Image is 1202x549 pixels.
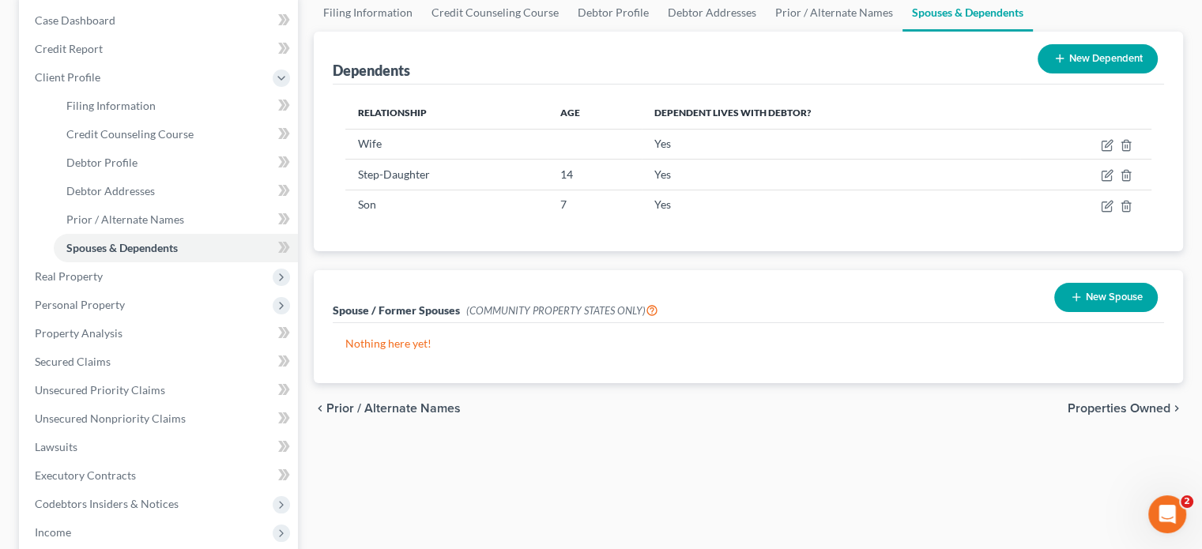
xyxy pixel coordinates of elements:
[345,129,548,159] td: Wife
[345,160,548,190] td: Step-Daughter
[642,160,1020,190] td: Yes
[548,97,642,129] th: Age
[54,234,298,262] a: Spouses & Dependents
[54,149,298,177] a: Debtor Profile
[22,404,298,433] a: Unsecured Nonpriority Claims
[35,383,165,397] span: Unsecured Priority Claims
[642,190,1020,220] td: Yes
[66,127,194,141] span: Credit Counseling Course
[314,402,326,415] i: chevron_left
[35,525,71,539] span: Income
[22,6,298,35] a: Case Dashboard
[35,355,111,368] span: Secured Claims
[1038,44,1158,73] button: New Dependent
[22,433,298,461] a: Lawsuits
[22,376,298,404] a: Unsecured Priority Claims
[35,326,122,340] span: Property Analysis
[642,129,1020,159] td: Yes
[66,241,178,254] span: Spouses & Dependents
[345,336,1151,352] p: Nothing here yet!
[1068,402,1170,415] span: Properties Owned
[345,97,548,129] th: Relationship
[314,402,461,415] button: chevron_left Prior / Alternate Names
[35,412,186,425] span: Unsecured Nonpriority Claims
[35,468,136,482] span: Executory Contracts
[1068,402,1183,415] button: Properties Owned chevron_right
[54,205,298,234] a: Prior / Alternate Names
[35,298,125,311] span: Personal Property
[333,61,410,80] div: Dependents
[35,70,100,84] span: Client Profile
[22,348,298,376] a: Secured Claims
[1181,495,1193,508] span: 2
[548,190,642,220] td: 7
[1148,495,1186,533] iframe: Intercom live chat
[66,156,138,169] span: Debtor Profile
[22,461,298,490] a: Executory Contracts
[466,304,658,317] span: (COMMUNITY PROPERTY STATES ONLY)
[1054,283,1158,312] button: New Spouse
[66,99,156,112] span: Filing Information
[22,319,298,348] a: Property Analysis
[326,402,461,415] span: Prior / Alternate Names
[548,160,642,190] td: 14
[54,92,298,120] a: Filing Information
[35,440,77,453] span: Lawsuits
[35,13,115,27] span: Case Dashboard
[35,269,103,283] span: Real Property
[1170,402,1183,415] i: chevron_right
[66,212,184,226] span: Prior / Alternate Names
[35,42,103,55] span: Credit Report
[333,303,460,317] span: Spouse / Former Spouses
[35,497,179,510] span: Codebtors Insiders & Notices
[54,120,298,149] a: Credit Counseling Course
[345,190,548,220] td: Son
[66,184,155,197] span: Debtor Addresses
[54,177,298,205] a: Debtor Addresses
[642,97,1020,129] th: Dependent lives with debtor?
[22,35,298,63] a: Credit Report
